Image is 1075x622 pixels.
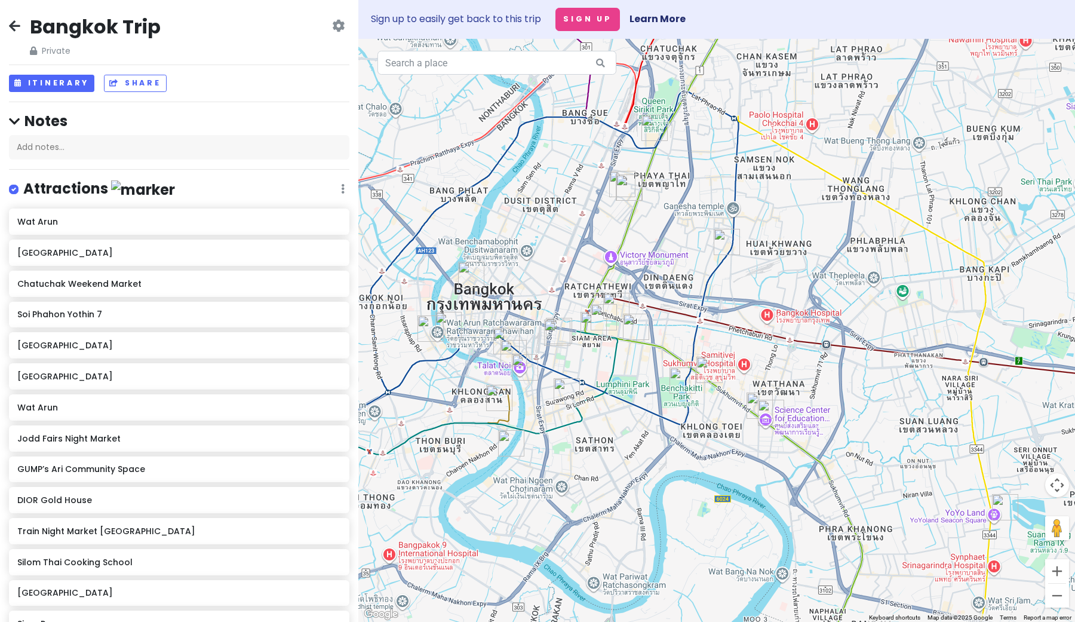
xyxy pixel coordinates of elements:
[992,494,1018,520] div: Train Night Market Srinagarindra
[361,606,401,622] a: Open this area in Google Maps (opens a new window)
[17,402,340,413] h6: Wat Arun
[623,314,649,340] div: DIOR Gold House
[30,44,161,57] span: Private
[747,393,773,419] div: Tichuca Rooftop Bar
[104,75,166,92] button: Share
[9,112,349,130] h4: Notes
[493,328,520,354] div: Pooncharoen
[1045,559,1069,583] button: Zoom in
[616,174,642,201] div: DONUT DISTURB BANGKOK
[927,614,993,621] span: Map data ©2025 Google
[17,433,340,444] h6: Jodd Fairs Night Market
[377,51,616,75] input: Search a place
[9,75,94,92] button: Itinerary
[17,278,340,289] h6: Chatuchak Weekend Market
[417,315,444,342] div: Wat Arun
[1045,516,1069,540] button: Drag Pegman onto the map to open Street View
[17,557,340,568] h6: Silom Thai Cooking School
[1024,614,1071,621] a: Report a map error
[869,614,920,622] button: Keyboard shortcuts
[554,378,580,405] div: Silom Thai Cooking School
[17,587,340,598] h6: [GEOGRAPHIC_DATA]
[544,320,570,346] div: Jeh O Chula Banthatthong
[435,312,462,338] div: Before Sunset
[17,216,340,227] h6: Wat Arun
[546,318,572,344] div: Banthat Thong Road
[17,247,340,258] h6: [GEOGRAPHIC_DATA]
[498,430,524,456] div: Chao Phraya Terrace
[1000,614,1016,621] a: Terms (opens in new tab)
[17,464,340,474] h6: GUMP’s Ari Community Space
[1045,584,1069,608] button: Zoom out
[758,400,784,426] div: Phed Mark
[17,495,340,505] h6: DIOR Gold House
[669,367,696,394] div: Benchakitti Park
[361,606,401,622] img: Google
[641,115,668,141] div: Chatuchak Weekend Market
[629,12,686,26] a: Learn More
[500,340,527,366] div: Song Wat Road
[30,14,161,39] h2: Bangkok Trip
[9,135,349,160] div: Add notes...
[458,262,484,288] div: Khaosan Road
[17,340,340,351] h6: [GEOGRAPHIC_DATA]
[17,309,340,320] h6: Soi Phahon Yothin 7
[603,293,629,319] div: Ruay Ruay
[17,371,340,382] h6: [GEOGRAPHIC_DATA]
[111,180,175,199] img: marker
[714,229,740,255] div: Jodd Fairs Night Market
[616,174,643,201] div: GUMP’s Ari Community Space
[486,385,512,411] div: Stupid Stay
[609,171,635,197] div: Soi Phahon Yothin 7
[555,8,620,31] button: Sign Up
[1045,473,1069,497] button: Map camera controls
[23,179,175,199] h4: Attractions
[512,354,538,381] div: 965bkk
[17,526,340,537] h6: Train Night Market [GEOGRAPHIC_DATA]
[591,304,617,330] div: Siam Paragon
[696,357,723,383] div: EmSphere
[580,312,607,338] div: Siam Square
